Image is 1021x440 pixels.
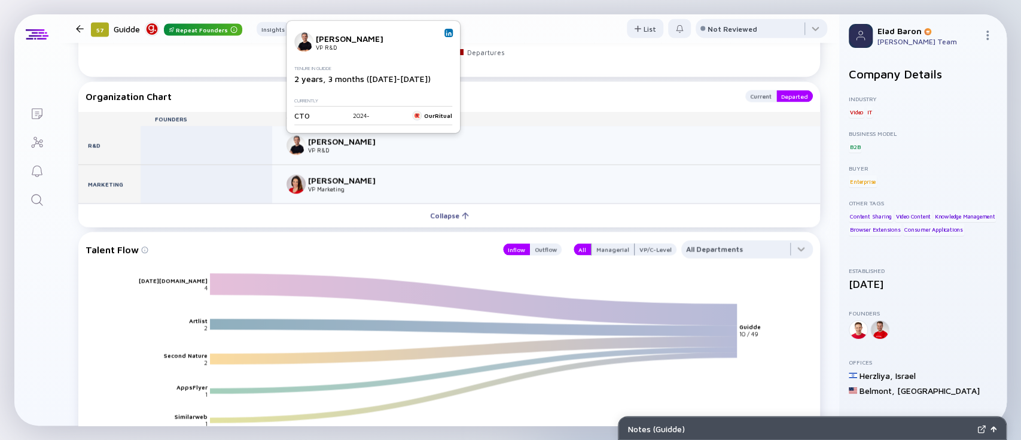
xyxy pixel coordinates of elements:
[849,278,997,290] div: [DATE]
[776,90,813,102] button: Departed
[895,371,916,381] div: Israel
[849,267,997,274] div: Established
[189,317,208,324] text: Artlist
[635,244,676,256] button: VP/C-Level
[849,141,861,153] div: B2B
[246,36,260,44] tspan: 11/21
[585,36,604,44] tspan: 05/24
[591,244,635,256] button: Managerial
[164,351,208,359] text: Second Nature
[895,210,932,222] div: Video Content
[503,244,530,256] button: Inflow
[849,309,997,317] div: Founders
[316,34,395,44] div: [PERSON_NAME]
[294,98,447,104] div: Currently
[204,324,208,331] text: 2
[849,371,857,380] img: Israel Flag
[91,23,109,37] div: 57
[849,106,864,118] div: Video
[205,284,208,291] text: 4
[977,425,986,433] img: Expand Notes
[204,359,208,366] text: 2
[205,420,208,427] text: 1
[175,36,193,44] tspan: 05/21
[353,112,370,119] div: 2024 -
[849,386,857,395] img: United States Flag
[849,24,873,48] img: Profile Picture
[656,36,670,44] tspan: 11/24
[849,175,877,187] div: Enterprise
[308,136,387,147] div: [PERSON_NAME]
[745,90,776,102] button: Current
[849,95,997,102] div: Industry
[14,156,59,184] a: Reminders
[14,127,59,156] a: Investor Map
[866,106,873,118] div: IT
[114,22,242,37] div: Guidde
[739,330,758,338] text: 10 / 49
[849,359,997,366] div: Offices
[877,26,978,36] div: Elad Baron
[708,25,757,34] div: Not Reviewed
[849,210,893,222] div: Content Sharing
[287,175,306,194] img: Moran Altarac picture
[860,386,895,396] div: Belmont ,
[627,20,663,38] div: List
[897,386,980,396] div: [GEOGRAPHIC_DATA]
[530,244,562,256] button: Outflow
[164,24,242,36] div: Repeat Founders
[628,424,973,434] div: Notes ( Guidde )
[308,186,387,193] div: VP Marketing
[175,413,208,420] text: Similarweb
[294,74,447,84] div: 2 years, 3 months ([DATE]-[DATE])
[308,147,387,154] div: VP R&D
[877,37,978,46] div: [PERSON_NAME] Team
[86,241,491,259] div: Talent Flow
[519,36,534,44] tspan: 11/23
[412,111,422,120] img: OurRitual logo
[14,184,59,213] a: Search
[176,384,208,391] text: AppsFlyer
[849,224,901,236] div: Browser Extensions
[849,67,997,81] h2: Company Details
[86,90,733,102] div: Organization Chart
[933,210,996,222] div: Knowledge Management
[903,224,964,236] div: Consumer Applications
[316,44,395,51] div: VP R&D
[412,111,452,120] div: OurRitual
[412,111,452,120] a: OurRitual logoOurRitual
[272,116,820,123] div: VP/C-Levels
[205,391,208,398] text: 1
[141,116,272,123] div: Founders
[983,31,992,40] img: Menu
[423,207,476,225] div: Collapse
[849,165,997,172] div: Buyer
[287,136,306,155] img: Amit Lasry picture
[990,426,996,432] img: Open Notes
[294,32,313,51] img: Amit Lasry picture
[78,126,141,165] div: R&D
[627,19,663,38] button: List
[14,98,59,127] a: Lists
[739,323,761,330] text: Guidde
[308,175,387,186] div: [PERSON_NAME]
[78,204,820,227] button: Collapse
[294,66,447,71] div: Tenure in Guidde
[574,244,591,256] button: All
[446,30,452,36] img: Amit Lasry Linkedin Profile
[257,22,289,37] button: Insights
[849,130,997,137] div: Business Model
[108,36,124,44] tspan: 11/20
[139,277,208,284] text: [DATE][DOMAIN_NAME]
[78,165,141,204] div: Marketing
[721,36,740,44] tspan: 05/25
[849,199,997,207] div: Other Tags
[294,111,310,120] div: CTO
[860,371,893,381] div: Herzliya ,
